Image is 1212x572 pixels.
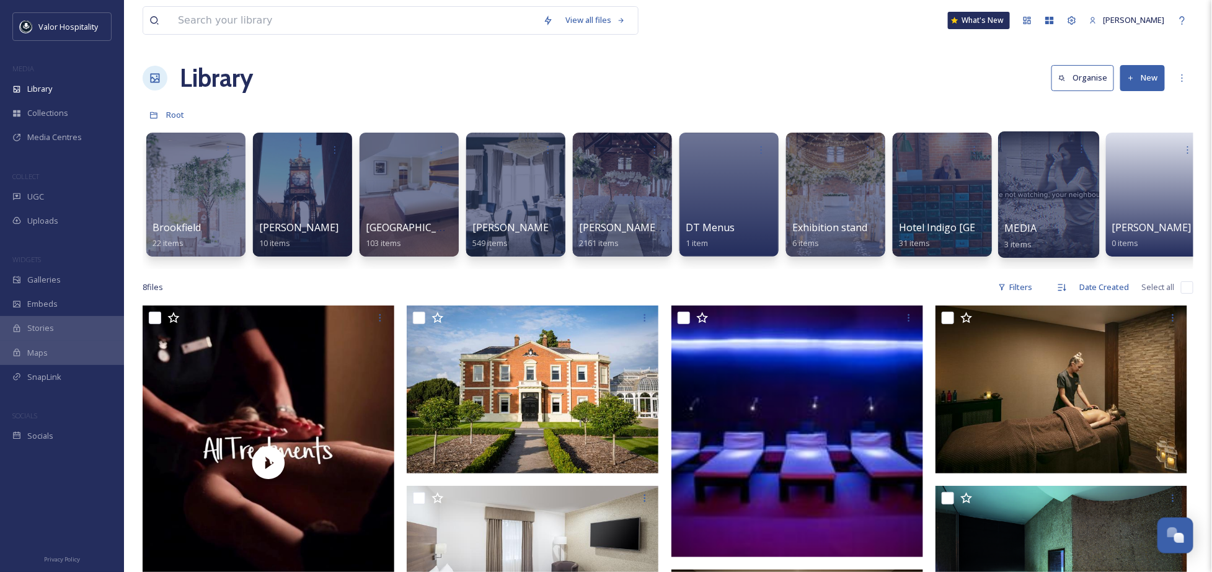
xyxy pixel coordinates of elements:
span: Uploads [27,215,58,227]
span: 3 items [1005,238,1032,249]
span: Hotel Indigo [GEOGRAPHIC_DATA] [899,221,1059,234]
span: [PERSON_NAME] [1112,221,1192,234]
span: Brookfield [153,221,201,234]
span: COLLECT [12,172,39,181]
span: [PERSON_NAME] ALL [472,221,572,234]
span: Galleries [27,274,61,286]
span: Root [166,109,184,120]
div: Filters [992,275,1038,299]
span: 8 file s [143,281,163,293]
span: Media Centres [27,131,82,143]
span: WIDGETS [12,255,41,264]
button: New [1120,65,1165,90]
span: 10 items [259,237,290,249]
span: Valor Hospitality [38,21,98,32]
a: [PERSON_NAME] Weddings2161 items [579,222,707,249]
span: [PERSON_NAME] [1104,14,1165,25]
button: Open Chat [1157,517,1193,553]
span: Privacy Policy [44,555,80,563]
a: [PERSON_NAME] ALL549 items [472,222,572,249]
div: Date Created [1073,275,1136,299]
a: [PERSON_NAME]10 items [259,222,338,249]
span: 6 items [792,237,819,249]
a: Hotel Indigo [GEOGRAPHIC_DATA]31 items [899,222,1059,249]
a: What's New [948,12,1010,29]
a: Brookfield22 items [153,222,201,249]
span: 2161 items [579,237,619,249]
span: MEDIA [1005,221,1037,235]
img: DT Hero image.jpeg [407,306,658,473]
span: UGC [27,191,44,203]
span: SOCIALS [12,411,37,420]
span: Embeds [27,298,58,310]
span: Maps [27,347,48,359]
span: Collections [27,107,68,119]
a: [PERSON_NAME]0 items [1112,222,1192,249]
a: Root [166,107,184,122]
span: 549 items [472,237,508,249]
a: Exhibition stand6 items [792,222,867,249]
span: Library [27,83,52,95]
span: Socials [27,430,53,442]
span: 22 items [153,237,184,249]
a: Library [180,59,253,97]
span: [GEOGRAPHIC_DATA][PERSON_NAME] [366,221,545,234]
span: 31 items [899,237,930,249]
span: 103 items [366,237,401,249]
img: Twilight image 1.png [671,306,923,557]
a: [PERSON_NAME] [1083,8,1171,32]
a: [GEOGRAPHIC_DATA][PERSON_NAME]103 items [366,222,545,249]
span: Stories [27,322,54,334]
a: DT Menus1 item [686,222,735,249]
span: DT Menus [686,221,735,234]
button: Organise [1051,65,1114,90]
span: 1 item [686,237,708,249]
span: 0 items [1112,237,1139,249]
span: Exhibition stand [792,221,867,234]
span: SnapLink [27,371,61,383]
a: Organise [1051,65,1120,90]
a: MEDIA3 items [1005,222,1037,250]
span: [PERSON_NAME] [259,221,338,234]
input: Search your library [172,7,537,34]
span: Select all [1142,281,1175,293]
span: [PERSON_NAME] Weddings [579,221,707,234]
a: View all files [559,8,632,32]
img: Hot stone therapy.jpg [936,306,1187,473]
img: images [20,20,32,33]
span: MEDIA [12,64,34,73]
a: Privacy Policy [44,551,80,566]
